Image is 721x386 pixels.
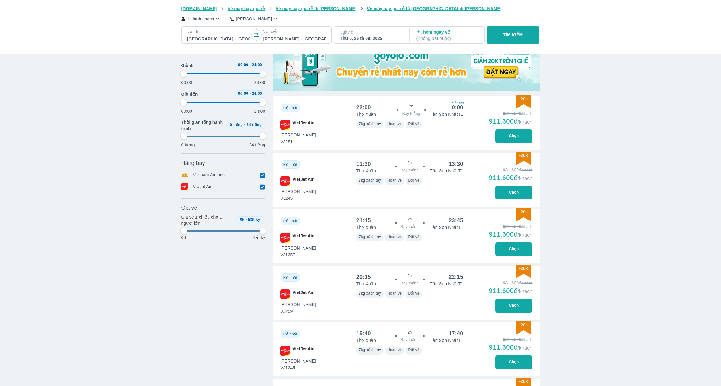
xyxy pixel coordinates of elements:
[489,167,532,173] div: 931.600đ
[407,160,412,165] span: 2h
[517,232,532,237] span: /khách
[193,183,212,190] p: Vietjet Air
[283,106,297,110] span: Rẻ nhất
[407,330,412,335] span: 2h
[246,217,247,222] span: -
[489,287,532,295] div: 911.600đ
[283,275,297,280] span: Rẻ nhất
[356,330,371,337] div: 15:40
[495,355,532,369] button: Chọn
[359,178,381,183] span: 7kg xách tay
[281,358,316,364] span: [PERSON_NAME]
[249,142,265,148] p: 24 tiếng
[416,35,479,41] p: ( Không bắt buộc )
[407,273,412,278] span: 2h
[181,15,221,22] button: 1 Hành khách
[495,129,532,143] button: Chọn
[340,35,402,41] div: Thứ 6, 26 th 09, 2025
[367,6,502,11] span: Vé máy bay giá rẻ từ [GEOGRAPHIC_DATA] đi [PERSON_NAME]
[254,79,265,86] p: 24:00
[489,118,532,125] div: 911.600đ
[359,122,381,126] span: 7kg xách tay
[517,119,532,124] span: /khách
[280,346,290,356] img: VJ
[252,91,262,96] span: 24:00
[280,233,290,243] img: VJ
[276,6,357,11] span: Vé máy bay giá rẻ đi [PERSON_NAME]
[407,217,412,222] span: 2h
[448,273,463,281] div: 22:15
[280,289,290,299] img: VJ
[193,172,225,178] p: Vietnam Airlines
[489,174,532,182] div: 911.600đ
[230,123,243,127] span: 0 tiếng
[516,265,531,278] img: discount
[408,178,419,183] span: Đổi vé
[181,108,192,114] p: 00:00
[281,188,316,195] span: [PERSON_NAME]
[356,224,376,230] p: Thọ Xuân
[448,330,463,337] div: 17:40
[187,28,250,35] p: Nơi đi
[238,91,248,96] span: 00:00
[356,111,376,117] p: Thọ Xuân
[495,186,532,199] button: Chọn
[408,291,419,296] span: Đổi vé
[387,122,402,126] span: Hoàn vé
[430,337,463,343] p: Tân Sơn Nhất T1
[430,224,463,230] p: Tân Sơn Nhất T1
[387,178,402,183] span: Hoàn vé
[249,63,251,67] span: -
[503,32,523,38] p: TÌM KIẾM
[489,344,532,351] div: 911.600đ
[387,348,402,352] span: Hoàn vé
[283,332,297,336] span: Rẻ nhất
[187,16,214,22] p: 1 Hành khách
[409,104,414,109] span: 2h
[181,159,205,167] span: Hãng bay
[516,152,531,165] img: discount
[248,217,260,222] span: Bất kỳ
[181,214,233,226] p: Giá vé 1 chiều cho 1 người lớn
[519,379,528,384] span: -20k
[244,123,245,127] span: -
[281,245,316,251] span: [PERSON_NAME]
[519,96,528,101] span: -20k
[356,337,376,343] p: Thọ Xuân
[283,162,297,167] span: Rẻ nhất
[181,119,224,132] span: Thời gian tổng hành trình
[181,6,217,11] span: [DOMAIN_NAME]
[356,160,371,168] div: 11:30
[452,100,463,105] span: + 1 ngày
[293,289,314,299] span: VietJet Air
[240,217,244,222] span: 0k
[430,111,463,117] p: Tân Sơn Nhất T1
[519,209,528,214] span: -20k
[359,348,381,352] span: 7kg xách tay
[516,95,531,108] img: discount
[517,345,532,350] span: /khách
[281,195,316,201] span: VJ245
[519,266,528,271] span: -20k
[430,281,463,287] p: Tân Sơn Nhất T1
[280,120,290,130] img: VJ
[181,204,197,212] span: Giá vé
[430,168,463,174] p: Tân Sơn Nhất T1
[181,62,194,69] span: Giờ đi
[273,41,540,91] img: media-0
[181,79,192,86] p: 00:00
[181,91,198,97] span: Giờ đến
[489,223,532,229] div: 931.600đ
[238,63,248,67] span: 00:00
[356,281,376,287] p: Thọ Xuân
[519,322,528,327] span: -20k
[489,231,532,238] div: 911.600đ
[408,348,419,352] span: Đổi vé
[236,16,272,22] p: [PERSON_NAME]
[387,291,402,296] span: Hoàn vé
[293,346,314,356] span: VietJet Air
[283,219,297,223] span: Rẻ nhất
[489,336,532,342] div: 931.600đ
[408,122,419,126] span: Đổi vé
[356,104,371,111] div: 22:00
